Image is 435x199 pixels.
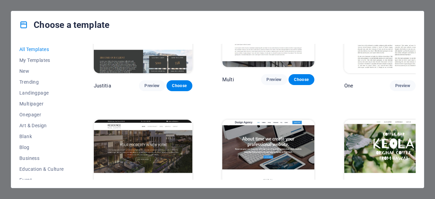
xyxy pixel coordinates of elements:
[19,134,64,139] span: Blank
[19,66,64,77] button: New
[19,47,64,52] span: All Templates
[19,68,64,74] span: New
[344,82,353,89] p: One
[19,87,64,98] button: Landingpage
[19,77,64,87] button: Trending
[19,57,64,63] span: My Templates
[19,123,64,128] span: Art & Design
[266,77,281,82] span: Preview
[94,82,111,89] p: Justitia
[390,80,416,91] button: Preview
[289,74,314,85] button: Choose
[261,74,287,85] button: Preview
[19,145,64,150] span: Blog
[19,166,64,172] span: Education & Culture
[19,79,64,85] span: Trending
[19,109,64,120] button: Onepager
[19,101,64,106] span: Multipager
[19,164,64,175] button: Education & Culture
[19,44,64,55] button: All Templates
[139,80,165,91] button: Preview
[19,142,64,153] button: Blog
[19,155,64,161] span: Business
[172,83,187,88] span: Choose
[19,177,64,183] span: Event
[19,112,64,117] span: Onepager
[19,175,64,185] button: Event
[19,98,64,109] button: Multipager
[19,55,64,66] button: My Templates
[19,131,64,142] button: Blank
[19,120,64,131] button: Art & Design
[19,153,64,164] button: Business
[294,77,309,82] span: Choose
[19,90,64,96] span: Landingpage
[167,80,192,91] button: Choose
[144,83,159,88] span: Preview
[222,76,234,83] p: Multi
[395,83,410,88] span: Preview
[19,19,109,30] h4: Choose a template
